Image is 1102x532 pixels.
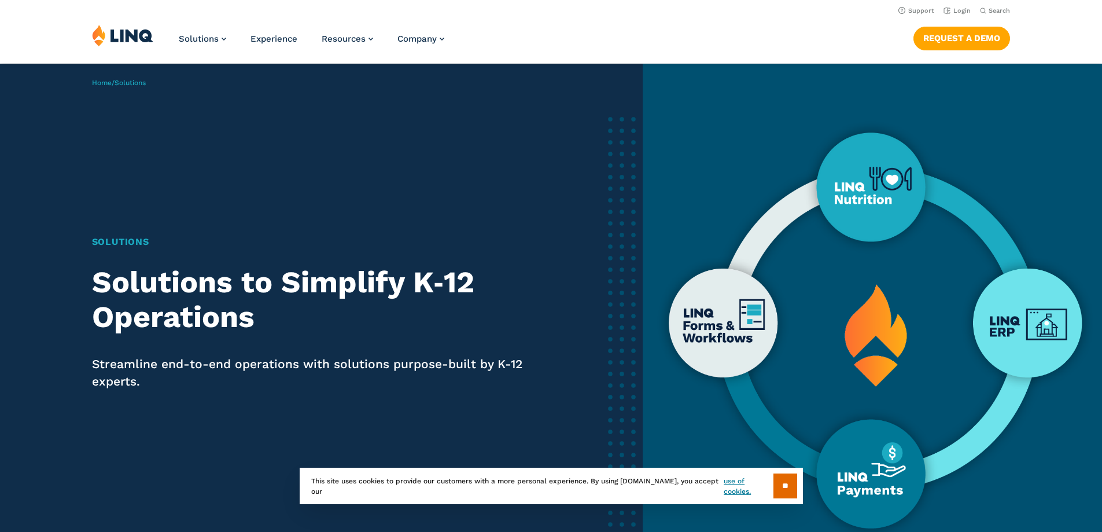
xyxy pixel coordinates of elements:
[92,265,526,335] h2: Solutions to Simplify K‑12 Operations
[989,7,1010,14] span: Search
[300,468,803,504] div: This site uses cookies to provide our customers with a more personal experience. By using [DOMAIN...
[724,476,773,497] a: use of cookies.
[250,34,297,44] a: Experience
[322,34,373,44] a: Resources
[179,24,444,63] nav: Primary Navigation
[92,79,146,87] span: /
[397,34,437,44] span: Company
[92,79,112,87] a: Home
[943,7,971,14] a: Login
[115,79,146,87] span: Solutions
[179,34,219,44] span: Solutions
[913,27,1010,50] a: Request a Demo
[92,24,153,46] img: LINQ | K‑12 Software
[92,355,526,390] p: Streamline end-to-end operations with solutions purpose-built by K-12 experts.
[898,7,934,14] a: Support
[322,34,366,44] span: Resources
[980,6,1010,15] button: Open Search Bar
[397,34,444,44] a: Company
[913,24,1010,50] nav: Button Navigation
[179,34,226,44] a: Solutions
[92,235,526,249] h1: Solutions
